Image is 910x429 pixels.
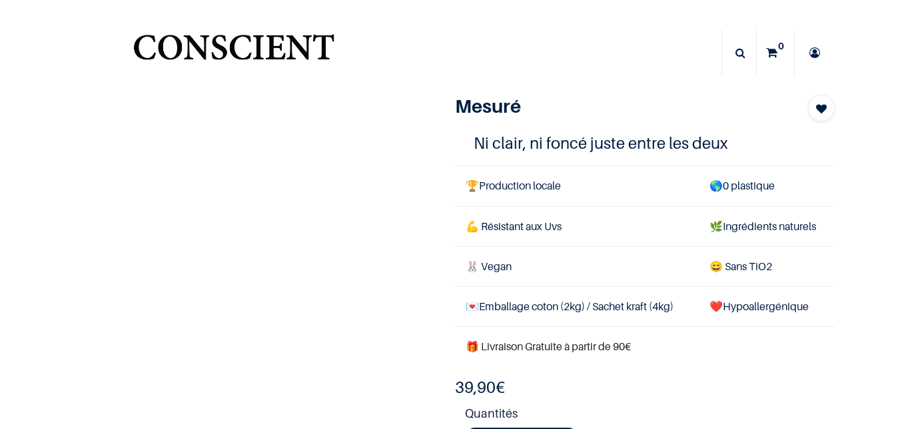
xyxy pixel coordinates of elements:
[466,340,631,353] font: 🎁 Livraison Gratuite à partir de 90€
[775,39,787,53] sup: 0
[466,300,479,313] span: 💌
[709,260,731,273] span: 😄 S
[455,378,505,397] b: €
[455,166,699,206] td: Production locale
[808,95,835,121] button: Add to wishlist
[699,286,835,326] td: ❤️Hypoallergénique
[131,27,336,79] a: Logo of Conscient
[699,246,835,286] td: ans TiO2
[709,179,723,192] span: 🌎
[699,166,835,206] td: 0 plastique
[816,101,827,117] span: Add to wishlist
[455,378,496,397] span: 39,90
[709,220,723,233] span: 🌿
[466,179,479,192] span: 🏆
[465,404,835,428] strong: Quantités
[474,133,728,153] font: Ni clair, ni foncé juste entre les deux
[757,29,794,76] a: 0
[466,260,512,273] span: 🐰 Vegan
[131,27,336,79] img: Conscient
[466,220,562,233] span: 💪 Résistant aux Uvs
[699,206,835,246] td: Ingrédients naturels
[455,286,699,326] td: Emballage coton (2kg) / Sachet kraft (4kg)
[455,95,777,117] h1: Mesuré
